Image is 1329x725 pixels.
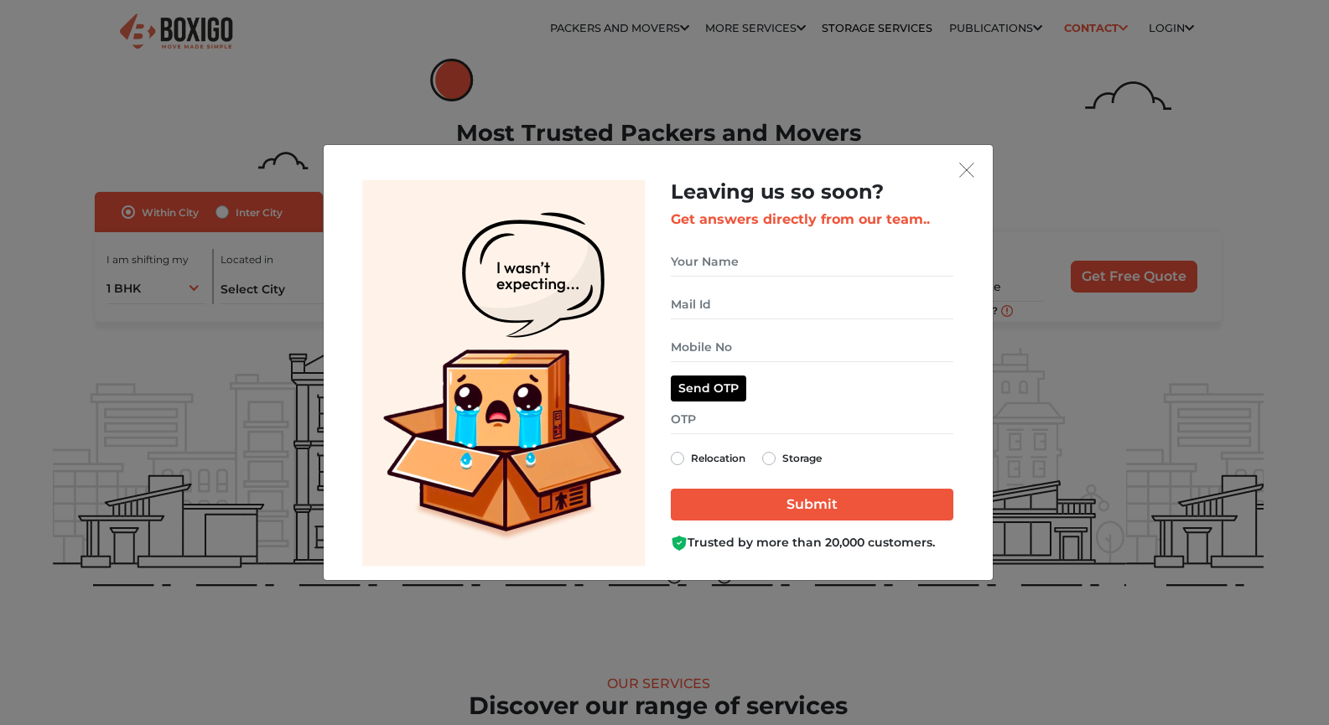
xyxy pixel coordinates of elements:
[671,290,953,319] input: Mail Id
[671,535,688,552] img: Boxigo Customer Shield
[782,448,822,469] label: Storage
[671,489,953,520] input: Submit
[671,333,953,362] input: Mobile No
[671,534,953,552] div: Trusted by more than 20,000 customers.
[959,163,974,178] img: exit
[691,448,745,469] label: Relocation
[671,211,953,227] h3: Get answers directly from our team..
[671,375,746,401] button: Send OTP
[671,180,953,205] h2: Leaving us so soon?
[671,247,953,277] input: Your Name
[671,405,953,434] input: OTP
[362,180,646,567] img: Lead Welcome Image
